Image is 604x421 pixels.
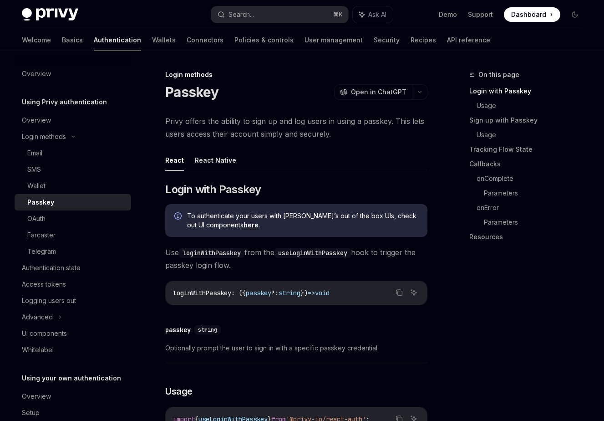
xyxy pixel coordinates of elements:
a: Authentication [94,29,141,51]
div: Wallet [27,180,46,191]
span: Open in ChatGPT [351,87,406,97]
a: Passkey [15,194,131,210]
a: Usage [477,98,589,113]
a: Whitelabel [15,342,131,358]
button: React [165,149,184,171]
div: Authentication state [22,262,81,273]
a: Farcaster [15,227,131,243]
div: Overview [22,391,51,402]
span: string [279,289,300,297]
h1: Passkey [165,84,218,100]
a: Authentication state [15,260,131,276]
span: string [198,326,217,334]
div: Whitelabel [22,344,54,355]
span: ?: [271,289,279,297]
div: Passkey [27,197,54,208]
a: SMS [15,161,131,178]
span: Optionally prompt the user to sign in with a specific passkey credential. [165,343,427,354]
a: Sign up with Passkey [469,113,589,128]
h5: Using Privy authentication [22,97,107,108]
a: Support [468,10,493,19]
div: passkey [165,325,191,334]
a: Connectors [187,29,223,51]
a: Wallets [152,29,176,51]
span: void [315,289,330,297]
a: Resources [469,230,589,244]
a: Basics [62,29,83,51]
a: Overview [15,388,131,405]
code: loginWithPasskey [179,248,244,258]
a: UI components [15,325,131,342]
a: Usage [477,128,589,142]
a: Parameters [484,186,589,200]
div: Advanced [22,312,53,323]
h5: Using your own authentication [22,373,121,384]
a: Setup [15,405,131,421]
a: Tracking Flow State [469,142,589,157]
div: Farcaster [27,230,56,241]
span: Ask AI [368,10,386,19]
a: Wallet [15,178,131,194]
a: Welcome [22,29,51,51]
a: API reference [447,29,490,51]
span: ⌘ K [333,11,343,18]
a: Overview [15,66,131,82]
div: Access tokens [22,279,66,290]
a: Login with Passkey [469,84,589,98]
a: Overview [15,112,131,128]
button: Toggle dark mode [568,7,582,22]
div: Logging users out [22,295,76,306]
span: Usage [165,385,193,398]
span: Privy offers the ability to sign up and log users in using a passkey. This lets users access thei... [165,115,427,140]
span: }) [300,289,308,297]
span: passkey [246,289,271,297]
a: User management [305,29,363,51]
a: Telegram [15,243,131,260]
span: => [308,289,315,297]
div: Login methods [22,131,66,142]
a: Dashboard [504,7,560,22]
span: Use from the hook to trigger the passkey login flow. [165,246,427,272]
a: Security [374,29,400,51]
button: React Native [195,149,236,171]
button: Search...⌘K [211,6,349,23]
div: Telegram [27,246,56,257]
a: Callbacks [469,157,589,171]
a: Policies & controls [234,29,294,51]
div: Email [27,148,42,159]
a: Recipes [411,29,436,51]
div: Search... [228,9,254,20]
button: Open in ChatGPT [334,84,412,100]
code: useLoginWithPasskey [274,248,351,258]
a: Logging users out [15,293,131,309]
button: Ask AI [353,6,393,23]
div: OAuth [27,213,46,224]
div: SMS [27,164,41,175]
a: Parameters [484,215,589,230]
div: Overview [22,115,51,126]
a: here [244,221,259,229]
div: Setup [22,407,40,418]
svg: Info [174,212,183,221]
span: Dashboard [511,10,546,19]
button: Copy the contents from the code block [393,287,405,298]
a: OAuth [15,210,131,227]
span: To authenticate your users with [PERSON_NAME]’s out of the box UIs, check out UI components . [187,211,418,230]
a: Access tokens [15,276,131,293]
span: Login with Passkey [165,182,261,197]
a: Email [15,145,131,161]
a: onError [477,200,589,215]
span: On this page [478,69,519,80]
div: UI components [22,328,67,339]
a: Demo [439,10,457,19]
span: loginWithPasskey [173,289,231,297]
a: onComplete [477,171,589,186]
img: dark logo [22,8,78,21]
div: Login methods [165,70,427,79]
div: Overview [22,68,51,79]
button: Ask AI [408,287,420,298]
span: : ({ [231,289,246,297]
